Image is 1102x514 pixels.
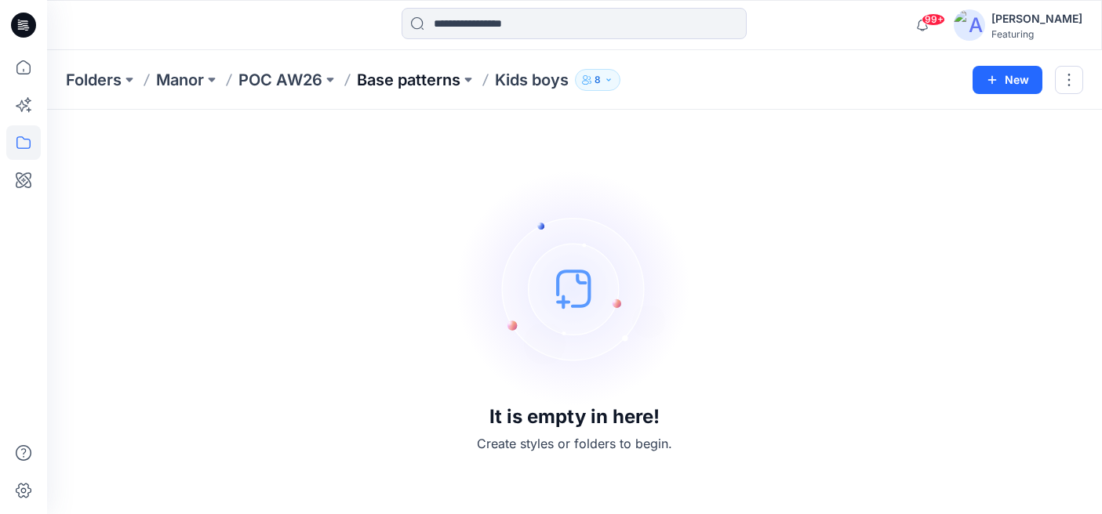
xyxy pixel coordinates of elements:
h3: It is empty in here! [489,406,660,428]
button: 8 [575,69,620,91]
a: Folders [66,69,122,91]
button: New [973,66,1042,94]
p: Kids boys [495,69,569,91]
p: 8 [595,71,601,89]
img: avatar [954,9,985,41]
a: Base patterns [357,69,460,91]
a: Manor [156,69,204,91]
div: [PERSON_NAME] [991,9,1082,28]
div: Featuring [991,28,1082,40]
p: Create styles or folders to begin. [477,434,672,453]
span: 99+ [922,13,945,26]
img: empty-state-image.svg [457,171,693,406]
a: POC AW26 [238,69,322,91]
